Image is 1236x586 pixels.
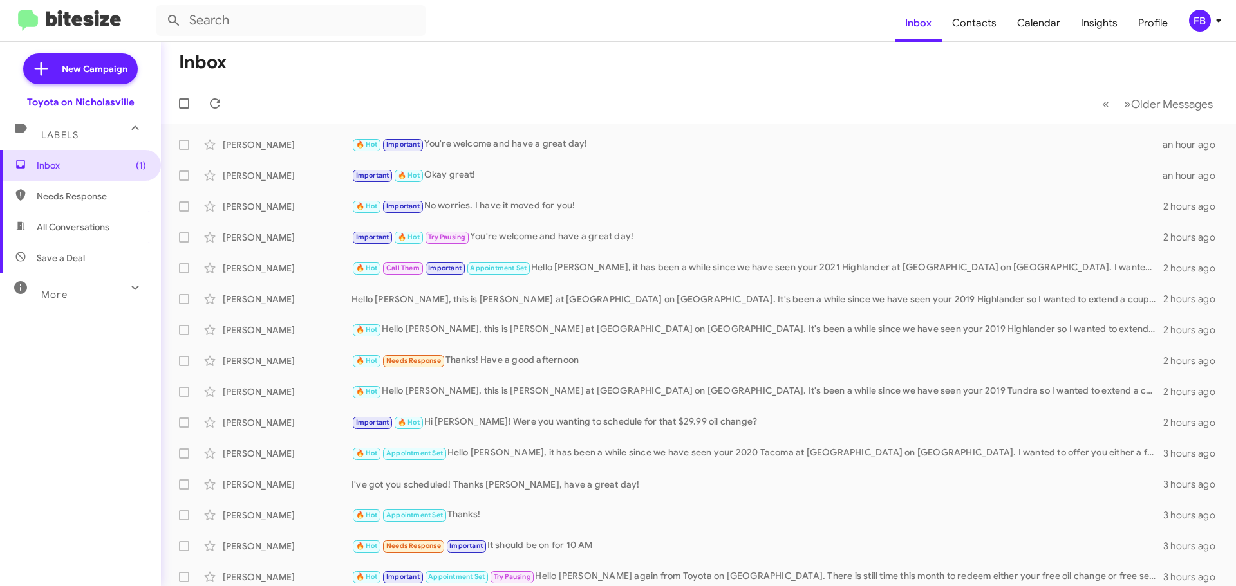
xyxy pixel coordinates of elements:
span: New Campaign [62,62,127,75]
a: Insights [1071,5,1128,42]
span: Important [386,140,420,149]
span: Older Messages [1131,97,1213,111]
div: Hi [PERSON_NAME]! Were you wanting to schedule for that $29.99 oil change? [351,415,1163,430]
div: [PERSON_NAME] [223,571,351,583]
div: 2 hours ago [1163,200,1226,213]
span: 🔥 Hot [356,325,378,334]
div: Hello [PERSON_NAME], it has been a while since we have seen your 2021 Highlander at [GEOGRAPHIC_D... [351,261,1163,275]
span: Important [386,202,420,210]
div: 2 hours ago [1163,385,1226,398]
div: 3 hours ago [1163,540,1226,553]
span: More [41,289,68,300]
div: 2 hours ago [1163,324,1226,336]
div: Hello [PERSON_NAME], this is [PERSON_NAME] at [GEOGRAPHIC_DATA] on [GEOGRAPHIC_DATA]. It's been a... [351,384,1163,399]
span: 🔥 Hot [356,140,378,149]
span: 🔥 Hot [356,387,378,396]
span: 🔥 Hot [356,542,378,550]
span: Important [356,171,389,179]
div: It should be on for 10 AM [351,538,1163,553]
button: FB [1178,10,1222,32]
div: FB [1189,10,1211,32]
span: 🔥 Hot [398,418,420,426]
span: Appointment Set [386,449,443,457]
div: 2 hours ago [1163,354,1226,367]
nav: Page navigation example [1095,91,1221,117]
div: You're welcome and have a great day! [351,230,1163,244]
div: Hello [PERSON_NAME] again from Toyota on [GEOGRAPHIC_DATA]. There is still time this month to red... [351,569,1163,584]
div: [PERSON_NAME] [223,231,351,244]
div: Thanks! Have a good afternoon [351,353,1163,368]
span: Call Them [386,264,420,272]
div: [PERSON_NAME] [223,540,351,553]
button: Previous [1094,91,1117,117]
h1: Inbox [179,52,227,73]
div: [PERSON_NAME] [223,416,351,429]
span: Appointment Set [470,264,527,272]
span: Important [449,542,483,550]
span: 🔥 Hot [356,264,378,272]
span: Try Pausing [494,572,531,581]
span: Needs Response [37,190,146,203]
span: (1) [136,159,146,172]
div: [PERSON_NAME] [223,200,351,213]
div: I've got you scheduled! Thanks [PERSON_NAME], have a great day! [351,478,1163,491]
span: Labels [41,129,79,141]
a: Profile [1128,5,1178,42]
div: Hello [PERSON_NAME], this is [PERSON_NAME] at [GEOGRAPHIC_DATA] on [GEOGRAPHIC_DATA]. It's been a... [351,293,1163,306]
div: 3 hours ago [1163,478,1226,491]
div: [PERSON_NAME] [223,385,351,398]
div: Okay great! [351,168,1163,183]
div: No worries. I have it moved for you! [351,199,1163,214]
span: Important [356,233,389,241]
span: Try Pausing [428,233,465,241]
div: [PERSON_NAME] [223,262,351,275]
span: Important [386,572,420,581]
div: You're welcome and have a great day! [351,137,1163,152]
div: Toyota on Nicholasville [27,96,135,109]
div: an hour ago [1163,138,1226,151]
input: Search [156,5,426,36]
span: 🔥 Hot [356,356,378,365]
div: [PERSON_NAME] [223,324,351,336]
span: Contacts [942,5,1007,42]
div: 2 hours ago [1163,416,1226,429]
span: » [1124,96,1131,112]
span: 🔥 Hot [398,233,420,241]
span: Save a Deal [37,252,85,264]
div: [PERSON_NAME] [223,293,351,306]
span: All Conversations [37,221,109,233]
span: 🔥 Hot [356,449,378,457]
span: Appointment Set [386,511,443,519]
div: 2 hours ago [1163,262,1226,275]
a: Calendar [1007,5,1071,42]
span: « [1102,96,1109,112]
div: [PERSON_NAME] [223,169,351,182]
span: 🔥 Hot [356,202,378,210]
div: [PERSON_NAME] [223,478,351,491]
span: Important [356,418,389,426]
div: 3 hours ago [1163,509,1226,522]
a: New Campaign [23,53,138,84]
span: Needs Response [386,356,441,365]
span: Appointment Set [428,572,485,581]
div: [PERSON_NAME] [223,447,351,460]
div: 2 hours ago [1163,293,1226,306]
span: 🔥 Hot [356,572,378,581]
span: Important [428,264,462,272]
span: 🔥 Hot [356,511,378,519]
div: 3 hours ago [1163,571,1226,583]
span: 🔥 Hot [398,171,420,179]
button: Next [1116,91,1221,117]
span: Needs Response [386,542,441,550]
a: Inbox [895,5,942,42]
div: 2 hours ago [1163,231,1226,244]
div: 3 hours ago [1163,447,1226,460]
div: [PERSON_NAME] [223,354,351,367]
div: [PERSON_NAME] [223,138,351,151]
div: Thanks! [351,508,1163,522]
div: an hour ago [1163,169,1226,182]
